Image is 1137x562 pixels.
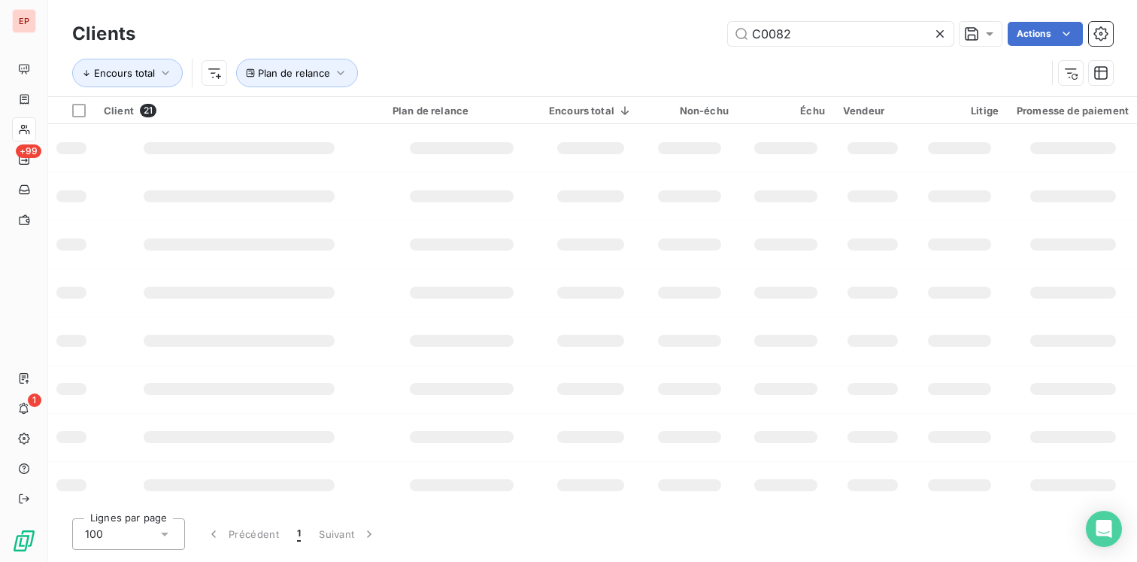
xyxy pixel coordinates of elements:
[72,20,135,47] h3: Clients
[920,105,999,117] div: Litige
[747,105,825,117] div: Échu
[16,144,41,158] span: +99
[12,9,36,33] div: EP
[549,105,632,117] div: Encours total
[258,67,330,79] span: Plan de relance
[85,527,103,542] span: 100
[1008,22,1083,46] button: Actions
[72,59,183,87] button: Encours total
[310,518,386,550] button: Suivant
[288,518,310,550] button: 1
[650,105,729,117] div: Non-échu
[236,59,358,87] button: Plan de relance
[728,22,954,46] input: Rechercher
[12,529,36,553] img: Logo LeanPay
[140,104,156,117] span: 21
[94,67,155,79] span: Encours total
[1017,105,1129,117] div: Promesse de paiement
[843,105,902,117] div: Vendeur
[28,393,41,407] span: 1
[297,527,301,542] span: 1
[393,105,531,117] div: Plan de relance
[197,518,288,550] button: Précédent
[1086,511,1122,547] div: Open Intercom Messenger
[104,105,134,117] span: Client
